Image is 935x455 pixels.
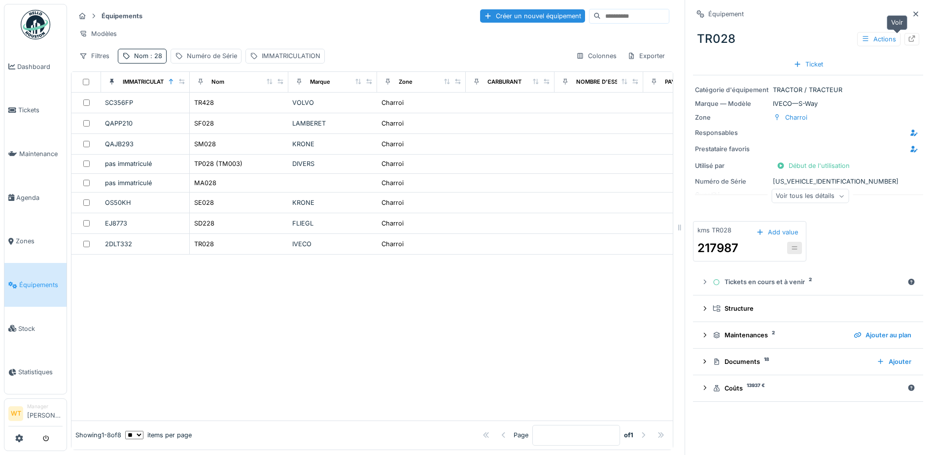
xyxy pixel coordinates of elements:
[17,62,63,71] span: Dashboard
[292,159,373,168] div: DIVERS
[697,353,919,371] summary: Documents18Ajouter
[105,98,185,107] div: SC356FP
[4,307,67,351] a: Stock
[697,299,919,318] summary: Structure
[773,159,854,172] div: Début de l'utilisation
[194,119,214,128] div: SF028
[194,219,214,228] div: SD228
[194,239,214,249] div: TR028
[752,226,802,239] div: Add value
[713,304,911,313] div: Structure
[381,239,404,249] div: Charroi
[381,198,404,207] div: Charroi
[27,403,63,410] div: Manager
[105,159,185,168] div: pas immatriculé
[4,176,67,220] a: Agenda
[695,99,921,108] div: IVECO — S-Way
[16,236,63,246] span: Zones
[292,98,373,107] div: VOLVO
[148,52,162,60] span: : 28
[713,357,869,366] div: Documents
[695,177,769,186] div: Numéro de Série
[693,26,923,52] div: TR028
[697,379,919,397] summary: Coûts13937 €
[697,239,738,257] div: 217987
[4,45,67,89] a: Dashboard
[125,430,192,440] div: items per page
[18,324,63,333] span: Stock
[857,32,900,46] div: Actions
[695,85,921,95] div: TRACTOR / TRACTEUR
[123,78,174,86] div: IMMATRICULATION
[399,78,413,86] div: Zone
[695,144,769,154] div: Prestataire favoris
[708,9,744,19] div: Équipement
[695,99,769,108] div: Marque — Modèle
[98,11,146,21] strong: Équipements
[514,430,528,440] div: Page
[292,119,373,128] div: LAMBERET
[487,78,521,86] div: CARBURANT
[105,239,185,249] div: 2DLT332
[18,367,63,377] span: Statistiques
[873,355,915,368] div: Ajouter
[695,128,769,137] div: Responsables
[27,403,63,424] li: [PERSON_NAME]
[194,159,242,168] div: TP028 (TM003)
[194,98,214,107] div: TR428
[381,139,404,149] div: Charroi
[105,178,185,188] div: pas immatriculé
[790,58,827,71] div: Ticket
[8,406,23,421] li: WT
[695,113,769,122] div: Zone
[194,139,216,149] div: SM028
[75,430,121,440] div: Showing 1 - 8 of 8
[194,198,214,207] div: SE028
[381,159,404,168] div: Charroi
[4,263,67,307] a: Équipements
[19,280,63,290] span: Équipements
[105,119,185,128] div: QAPP210
[623,49,669,63] div: Exporter
[134,51,162,61] div: Nom
[4,220,67,263] a: Zones
[576,78,627,86] div: NOMBRE D'ESSIEU
[292,219,373,228] div: FLIEGL
[211,78,224,86] div: Nom
[665,78,679,86] div: PAYS
[187,51,237,61] div: Numéro de Série
[572,49,621,63] div: Colonnes
[105,198,185,207] div: OS50KH
[697,273,919,292] summary: Tickets en cours et à venir2
[771,189,849,203] div: Voir tous les détails
[713,384,903,393] div: Coûts
[262,51,320,61] div: IMMATRICULATION
[292,139,373,149] div: KRONE
[18,105,63,115] span: Tickets
[194,178,216,188] div: MA028
[16,193,63,202] span: Agenda
[21,10,50,39] img: Badge_color-CXgf-gQk.svg
[887,15,907,30] div: Voir
[381,178,404,188] div: Charroi
[4,351,67,394] a: Statistiques
[105,219,185,228] div: EJ8773
[4,132,67,176] a: Maintenance
[310,78,330,86] div: Marque
[292,239,373,249] div: IVECO
[697,226,731,235] div: kms TR028
[292,198,373,207] div: KRONE
[713,330,846,340] div: Maintenances
[697,326,919,344] summary: Maintenances2Ajouter au plan
[381,119,404,128] div: Charroi
[713,277,903,287] div: Tickets en cours et à venir
[695,161,769,170] div: Utilisé par
[480,9,585,23] div: Créer un nouvel équipement
[75,49,114,63] div: Filtres
[105,139,185,149] div: QAJB293
[695,177,921,186] div: [US_VEHICLE_IDENTIFICATION_NUMBER]
[695,85,769,95] div: Catégorie d'équipement
[381,98,404,107] div: Charroi
[19,149,63,159] span: Maintenance
[8,403,63,426] a: WT Manager[PERSON_NAME]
